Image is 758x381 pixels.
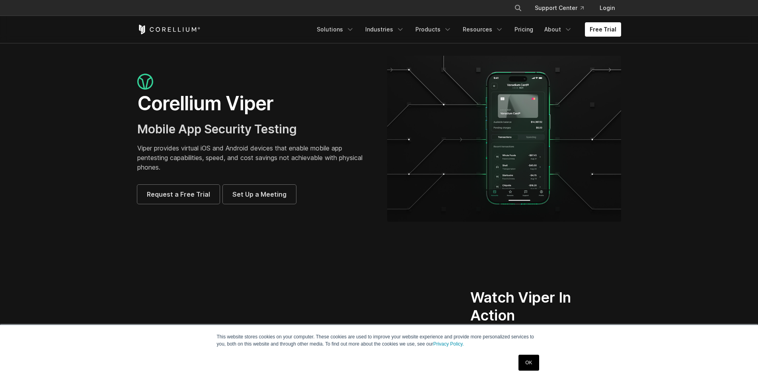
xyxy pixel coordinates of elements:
[312,22,359,37] a: Solutions
[147,190,210,199] span: Request a Free Trial
[510,22,538,37] a: Pricing
[518,355,539,371] a: OK
[387,56,621,222] img: viper_hero
[528,1,590,15] a: Support Center
[137,143,371,172] p: Viper provides virtual iOS and Android devices that enable mobile app pentesting capabilities, sp...
[360,22,409,37] a: Industries
[137,122,297,136] span: Mobile App Security Testing
[217,333,542,348] p: This website stores cookies on your computer. These cookies are used to improve your website expe...
[137,185,220,204] a: Request a Free Trial
[232,190,286,199] span: Set Up a Meeting
[585,22,621,37] a: Free Trial
[411,22,456,37] a: Products
[312,22,621,37] div: Navigation Menu
[137,92,371,115] h1: Corellium Viper
[458,22,508,37] a: Resources
[433,341,464,347] a: Privacy Policy.
[593,1,621,15] a: Login
[137,74,153,90] img: viper_icon_large
[540,22,577,37] a: About
[137,25,201,34] a: Corellium Home
[470,289,591,324] h2: Watch Viper In Action
[511,1,525,15] button: Search
[223,185,296,204] a: Set Up a Meeting
[505,1,621,15] div: Navigation Menu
